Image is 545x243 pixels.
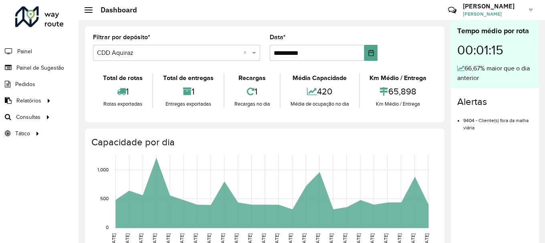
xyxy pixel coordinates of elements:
[93,6,137,14] h2: Dashboard
[226,83,278,100] div: 1
[97,167,109,172] text: 1,000
[283,83,357,100] div: 420
[15,129,30,138] span: Tático
[17,47,32,56] span: Painel
[457,26,533,36] div: Tempo médio por rota
[362,83,434,100] div: 65,898
[100,196,109,201] text: 500
[155,73,221,83] div: Total de entregas
[106,225,109,230] text: 0
[16,64,64,72] span: Painel de Sugestão
[226,100,278,108] div: Recargas no dia
[364,45,377,61] button: Choose Date
[463,10,523,18] span: [PERSON_NAME]
[457,96,533,108] h4: Alertas
[95,73,150,83] div: Total de rotas
[16,96,41,105] span: Relatórios
[155,100,221,108] div: Entregas exportadas
[91,137,436,148] h4: Capacidade por dia
[457,36,533,64] div: 00:01:15
[95,100,150,108] div: Rotas exportadas
[16,113,40,121] span: Consultas
[226,73,278,83] div: Recargas
[463,111,533,131] li: 9404 - Cliente(s) fora da malha viária
[155,83,221,100] div: 1
[362,73,434,83] div: Km Médio / Entrega
[457,64,533,83] div: 66,67% maior que o dia anterior
[362,100,434,108] div: Km Médio / Entrega
[15,80,35,88] span: Pedidos
[270,32,286,42] label: Data
[444,2,461,19] a: Contato Rápido
[95,83,150,100] div: 1
[283,100,357,108] div: Média de ocupação no dia
[283,73,357,83] div: Média Capacidade
[93,32,150,42] label: Filtrar por depósito
[243,48,250,58] span: Clear all
[463,2,523,10] h3: [PERSON_NAME]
